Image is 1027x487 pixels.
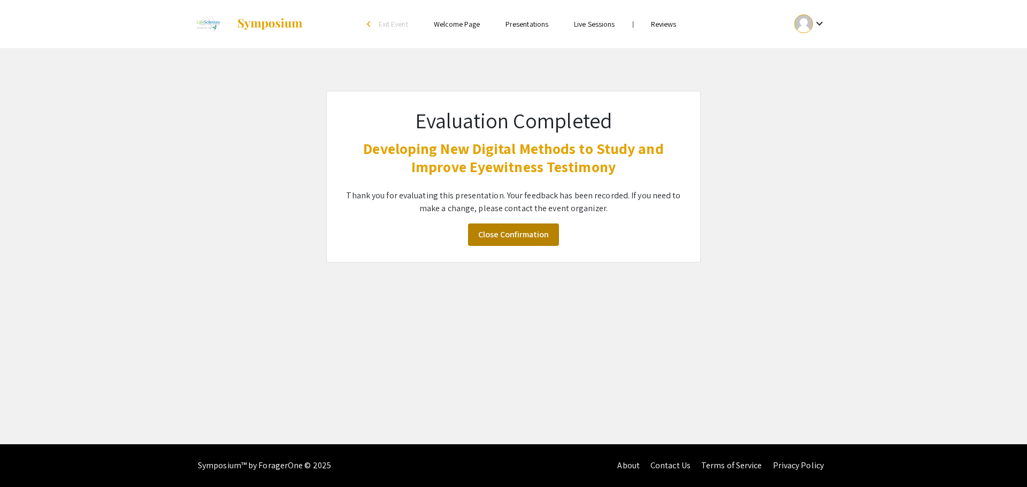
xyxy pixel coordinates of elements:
[617,460,640,471] a: About
[236,18,303,30] img: Symposium by ForagerOne
[628,19,638,29] li: |
[651,19,677,29] a: Reviews
[8,439,45,479] iframe: Chat
[701,460,762,471] a: Terms of Service
[190,11,303,37] a: 2025 Life Sciences South Florida STEM Undergraduate Symposium
[190,11,226,37] img: 2025 Life Sciences South Florida STEM Undergraduate Symposium
[198,444,331,487] div: Symposium™ by ForagerOne © 2025
[783,12,837,36] button: Expand account dropdown
[773,460,824,471] a: Privacy Policy
[367,21,373,27] div: arrow_back_ios
[434,19,480,29] a: Welcome Page
[363,138,663,176] strong: Developing New Digital Methods to Study and Improve Eyewitness Testimony
[650,460,691,471] a: Contact Us
[574,19,615,29] a: Live Sessions
[379,19,408,29] span: Exit Event
[813,17,826,30] mat-icon: Expand account dropdown
[468,223,559,246] a: Close Confirmation
[343,107,684,133] h1: Evaluation Completed
[343,189,684,215] p: Thank you for evaluating this presentation. Your feedback has been recorded. If you need to make ...
[505,19,548,29] a: Presentations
